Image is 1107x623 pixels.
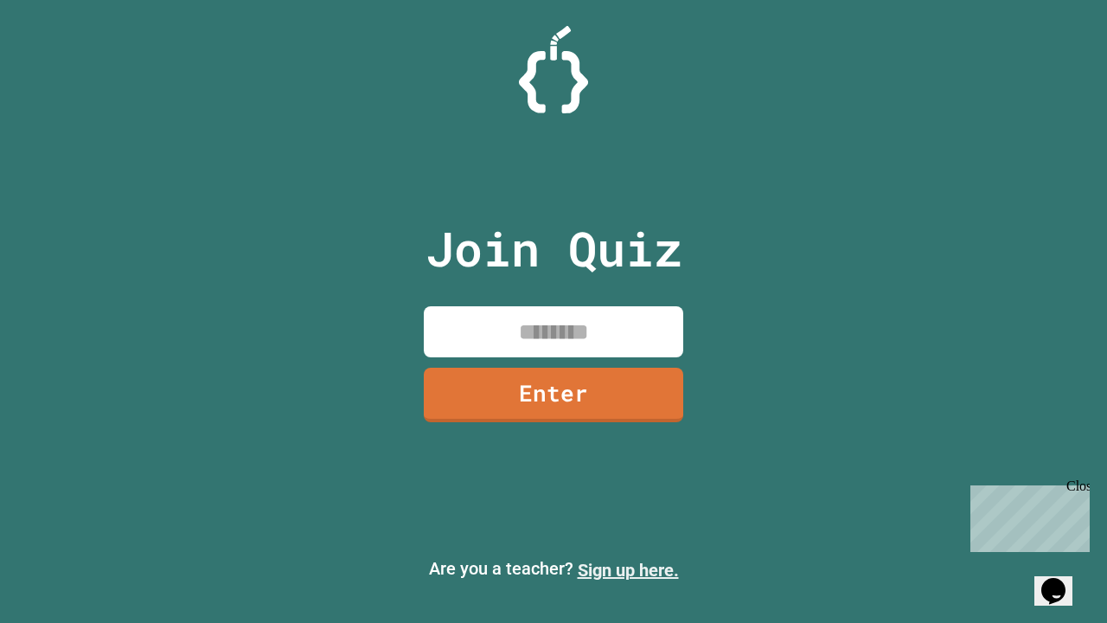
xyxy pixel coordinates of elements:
a: Sign up here. [578,560,679,581]
a: Enter [424,368,683,422]
p: Join Quiz [426,213,682,285]
iframe: chat widget [1034,554,1090,606]
iframe: chat widget [963,478,1090,552]
p: Are you a teacher? [14,556,1093,583]
div: Chat with us now!Close [7,7,119,110]
img: Logo.svg [519,26,588,113]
